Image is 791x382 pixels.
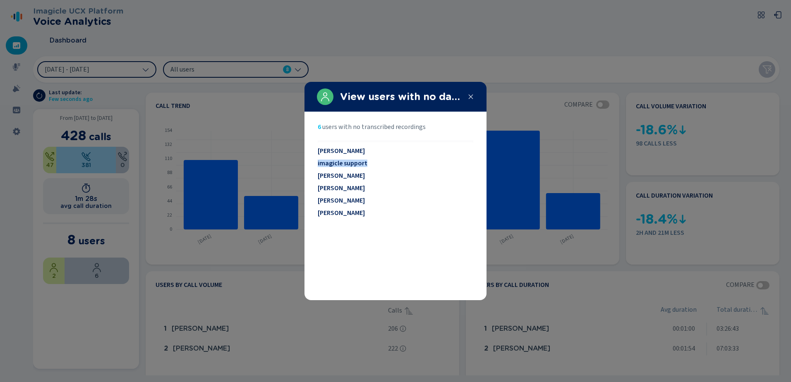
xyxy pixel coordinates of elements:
[318,147,365,155] span: [PERSON_NAME]
[318,172,365,179] span: [PERSON_NAME]
[318,197,365,204] span: [PERSON_NAME]
[318,160,367,167] span: imagicle support
[322,123,426,131] span: users with no transcribed recordings
[318,184,365,192] span: [PERSON_NAME]
[318,123,321,131] span: 6
[340,91,461,103] h2: View users with no data
[318,209,365,217] span: [PERSON_NAME]
[467,93,474,100] svg: close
